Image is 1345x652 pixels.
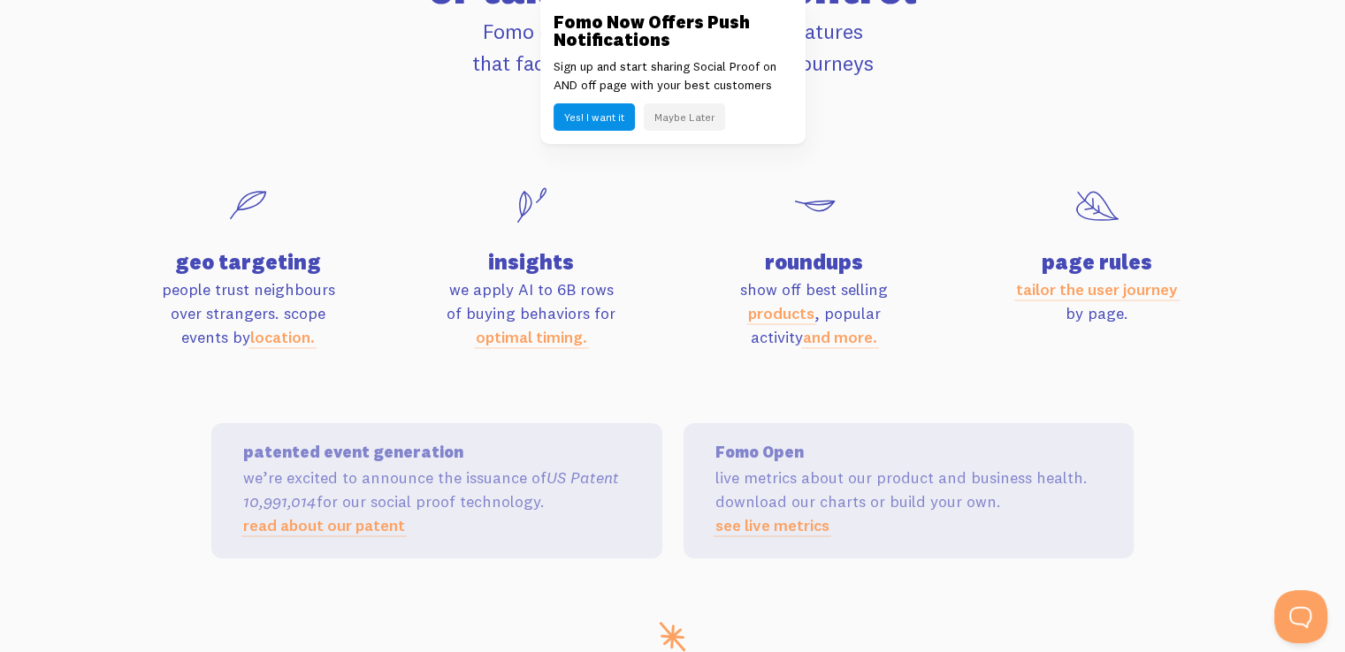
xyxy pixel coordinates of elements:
p: we apply AI to 6B rows of buying behaviors for [401,277,662,349]
p: Fomo comes packed with useful features that faciliate high converting user journeys [180,15,1166,79]
p: show off best selling , popular activity [684,277,945,349]
h3: Fomo Now Offers Push Notifications [554,13,792,49]
button: Maybe Later [644,103,725,131]
p: live metrics about our product and business health. download our charts or build your own. [715,466,1102,537]
a: products [748,303,814,323]
h5: patented event generation [243,444,630,460]
a: read about our patent [243,515,405,535]
p: Sign up and start sharing Social Proof on AND off page with your best customers [554,57,792,95]
a: tailor the user journey [1016,279,1178,299]
h5: Fomo Open [715,444,1102,460]
h4: roundups [684,251,945,272]
a: and more. [803,327,877,347]
h4: insights [401,251,662,272]
p: people trust neighbours over strangers. scope events by [118,277,379,349]
iframe: Help Scout Beacon - Open [1274,590,1327,643]
a: optimal timing. [476,327,587,347]
p: by page. [967,277,1228,325]
h4: page rules [967,251,1228,272]
h4: geo targeting [118,251,379,272]
a: location. [250,327,315,347]
button: Yes! I want it [554,103,635,131]
p: we’re excited to announce the issuance of for our social proof technology. [243,466,630,537]
a: see live metrics [715,515,829,535]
